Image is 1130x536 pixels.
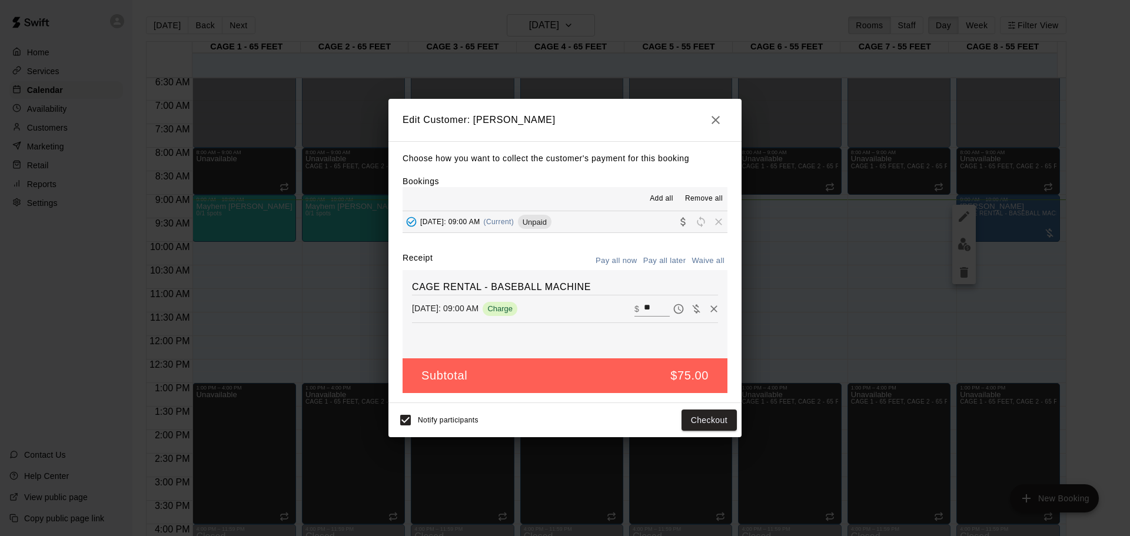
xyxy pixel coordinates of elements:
button: Add all [643,189,680,208]
span: [DATE]: 09:00 AM [420,218,480,226]
span: Charge [483,304,517,313]
span: Waive payment [687,303,705,313]
span: (Current) [484,218,514,226]
label: Bookings [403,177,439,186]
h2: Edit Customer: [PERSON_NAME] [388,99,742,141]
p: $ [634,303,639,315]
button: Added - Collect Payment [403,213,420,231]
label: Receipt [403,252,433,270]
span: Unpaid [518,218,551,227]
h5: $75.00 [670,368,709,384]
p: Choose how you want to collect the customer's payment for this booking [403,151,727,166]
button: Waive all [689,252,727,270]
button: Added - Collect Payment[DATE]: 09:00 AM(Current)UnpaidCollect paymentRescheduleRemove [403,211,727,233]
button: Remove all [680,189,727,208]
button: Pay all later [640,252,689,270]
span: Remove all [685,193,723,205]
button: Pay all now [593,252,640,270]
span: Pay later [670,303,687,313]
h6: CAGE RENTAL - BASEBALL MACHINE [412,279,718,295]
button: Checkout [682,410,737,431]
h5: Subtotal [421,368,467,384]
span: Remove [710,217,727,226]
button: Remove [705,300,723,318]
span: Add all [650,193,673,205]
span: Reschedule [692,217,710,226]
span: Notify participants [418,416,478,424]
p: [DATE]: 09:00 AM [412,302,478,314]
span: Collect payment [674,217,692,226]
